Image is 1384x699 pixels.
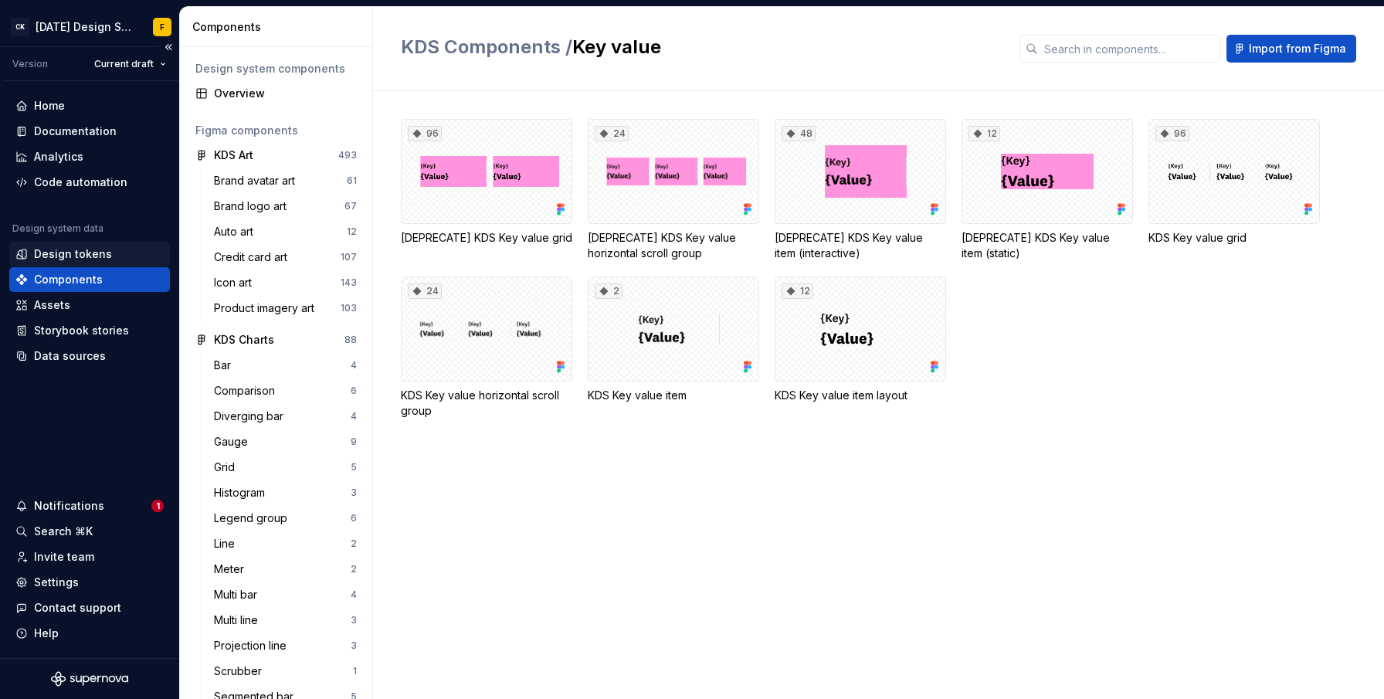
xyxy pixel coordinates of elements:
div: 143 [341,277,357,289]
a: Scrubber1 [208,659,363,684]
div: 96KDS Key value grid [1148,119,1320,261]
div: 6 [351,512,357,524]
div: 4 [351,589,357,601]
div: Brand logo art [214,199,293,214]
div: Bar [214,358,237,373]
div: 12[DEPRECATE] KDS Key value item (static) [962,119,1133,261]
div: 24 [595,126,629,141]
div: Multi bar [214,587,263,602]
a: KDS Charts88 [189,327,363,352]
a: Overview [189,81,363,106]
span: Current draft [94,58,154,70]
div: Grid [214,460,241,475]
div: 12 [968,126,1000,141]
div: Product imagery art [214,300,321,316]
div: Credit card art [214,249,293,265]
a: Line2 [208,531,363,556]
a: Comparison6 [208,378,363,403]
h2: Key value [401,35,1001,59]
div: Version [12,58,48,70]
div: 3 [351,614,357,626]
div: Assets [34,297,70,313]
span: Import from Figma [1249,41,1346,56]
div: Projection line [214,638,293,653]
a: Grid5 [208,455,363,480]
div: Help [34,626,59,641]
div: [DEPRECATE] KDS Key value grid [401,230,572,246]
div: 48[DEPRECATE] KDS Key value item (interactive) [775,119,946,261]
button: Import from Figma [1226,35,1356,63]
div: 3 [351,487,357,499]
div: [DEPRECATE] KDS Key value horizontal scroll group [588,230,759,261]
div: Notifications [34,498,104,514]
a: Brand logo art67 [208,194,363,219]
div: 12 [782,283,813,299]
a: Design tokens [9,242,170,266]
a: Analytics [9,144,170,169]
div: Histogram [214,485,271,500]
div: 9 [351,436,357,448]
span: KDS Components / [401,36,572,58]
div: 6 [351,385,357,397]
div: 4 [351,359,357,372]
div: Design system components [195,61,357,76]
div: Comparison [214,383,281,399]
a: Assets [9,293,170,317]
div: 24[DEPRECATE] KDS Key value horizontal scroll group [588,119,759,261]
a: Settings [9,570,170,595]
div: 96 [1155,126,1189,141]
a: Storybook stories [9,318,170,343]
div: Home [34,98,65,114]
div: Icon art [214,275,258,290]
a: KDS Art493 [189,143,363,168]
div: 2 [595,283,622,299]
a: Multi line3 [208,608,363,633]
div: Legend group [214,511,293,526]
div: 24 [408,283,442,299]
div: 96[DEPRECATE] KDS Key value grid [401,119,572,261]
a: Invite team [9,545,170,569]
span: 1 [151,500,164,512]
div: Scrubber [214,663,268,679]
a: Projection line3 [208,633,363,658]
div: Meter [214,562,250,577]
div: Overview [214,86,357,101]
a: Auto art12 [208,219,363,244]
div: 96 [408,126,442,141]
div: Design system data [12,222,103,235]
div: Code automation [34,175,127,190]
div: 2 [351,563,357,575]
div: 67 [344,200,357,212]
a: Legend group6 [208,506,363,531]
div: Invite team [34,549,94,565]
div: 12KDS Key value item layout [775,277,946,419]
a: Histogram3 [208,480,363,505]
div: 2 [351,538,357,550]
a: Product imagery art103 [208,296,363,321]
div: KDS Key value grid [1148,230,1320,246]
button: Contact support [9,596,170,620]
div: Search ⌘K [34,524,93,539]
div: CK [11,18,29,36]
div: 493 [338,149,357,161]
div: Figma components [195,123,357,138]
div: Components [192,19,366,35]
input: Search in components... [1038,35,1220,63]
div: 1 [353,665,357,677]
div: 61 [347,175,357,187]
button: Help [9,621,170,646]
button: CK[DATE] Design SystemF [3,10,176,43]
a: Bar4 [208,353,363,378]
div: KDS Key value horizontal scroll group [401,388,572,419]
div: Line [214,536,241,551]
div: F [160,21,165,33]
div: Analytics [34,149,83,165]
div: [DATE] Design System [36,19,134,35]
div: KDS Key value item [588,388,759,403]
button: Notifications1 [9,494,170,518]
div: 2KDS Key value item [588,277,759,419]
div: 103 [341,302,357,314]
a: Icon art143 [208,270,363,295]
div: Components [34,272,103,287]
div: 107 [341,251,357,263]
